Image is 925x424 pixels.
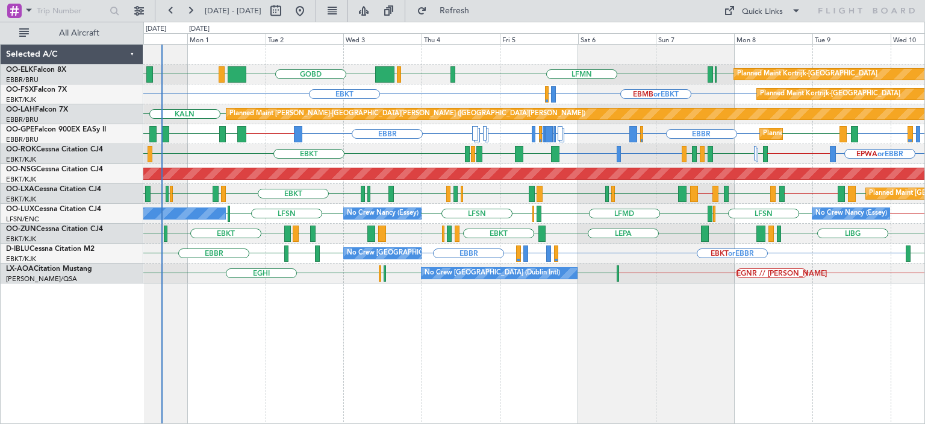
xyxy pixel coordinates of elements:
a: EBKT/KJK [6,175,36,184]
div: Sat 6 [578,33,656,44]
a: EBKT/KJK [6,255,36,264]
div: Quick Links [742,6,783,18]
span: [DATE] - [DATE] [205,5,261,16]
span: OO-ELK [6,66,33,74]
a: EBKT/KJK [6,235,36,244]
span: LX-AOA [6,265,34,273]
a: OO-NSGCessna Citation CJ4 [6,166,103,173]
a: OO-LAHFalcon 7X [6,106,68,113]
div: No Crew [GEOGRAPHIC_DATA] ([GEOGRAPHIC_DATA] National) [347,244,549,262]
div: Planned Maint Kortrijk-[GEOGRAPHIC_DATA] [760,85,900,103]
a: LX-AOACitation Mustang [6,265,92,273]
a: OO-GPEFalcon 900EX EASy II [6,126,106,133]
a: OO-ZUNCessna Citation CJ4 [6,226,103,233]
span: Refresh [429,7,480,15]
div: Fri 5 [500,33,578,44]
a: EBKT/KJK [6,95,36,104]
a: OO-LXACessna Citation CJ4 [6,186,101,193]
span: D-IBLU [6,245,30,253]
a: D-IBLUCessna Citation M2 [6,245,95,253]
span: OO-ZUN [6,226,36,233]
span: OO-LAH [6,106,35,113]
a: LFSN/ENC [6,215,39,224]
div: Sun 7 [656,33,734,44]
a: OO-FSXFalcon 7X [6,86,67,93]
a: OO-LUXCessna Citation CJ4 [6,206,101,213]
div: Mon 1 [187,33,266,44]
a: EBBR/BRU [6,75,39,84]
div: Planned Maint Kortrijk-[GEOGRAPHIC_DATA] [737,65,877,83]
input: Trip Number [37,2,106,20]
a: EBBR/BRU [6,115,39,124]
span: OO-LXA [6,186,34,193]
span: OO-ROK [6,146,36,153]
div: Thu 4 [422,33,500,44]
span: OO-GPE [6,126,34,133]
span: OO-LUX [6,206,34,213]
a: OO-ELKFalcon 8X [6,66,66,74]
div: Tue 9 [812,33,891,44]
div: No Crew Nancy (Essey) [347,204,419,223]
a: EBKT/KJK [6,195,36,204]
div: Sun 31 [109,33,187,44]
div: No Crew [GEOGRAPHIC_DATA] (Dublin Intl) [425,264,560,282]
button: Refresh [411,1,484,21]
div: Planned Maint [PERSON_NAME]-[GEOGRAPHIC_DATA][PERSON_NAME] ([GEOGRAPHIC_DATA][PERSON_NAME]) [229,105,585,123]
a: EBBR/BRU [6,135,39,144]
div: [DATE] [189,24,210,34]
a: EBKT/KJK [6,155,36,164]
span: OO-FSX [6,86,34,93]
a: [PERSON_NAME]/QSA [6,274,77,283]
span: All Aircraft [31,29,127,37]
a: OO-ROKCessna Citation CJ4 [6,146,103,153]
div: No Crew Nancy (Essey) [815,204,887,223]
button: All Aircraft [13,24,131,43]
div: Tue 2 [266,33,344,44]
div: Wed 3 [343,33,422,44]
button: Quick Links [718,1,807,21]
span: OO-NSG [6,166,36,173]
div: [DATE] [146,24,166,34]
div: Mon 8 [734,33,812,44]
